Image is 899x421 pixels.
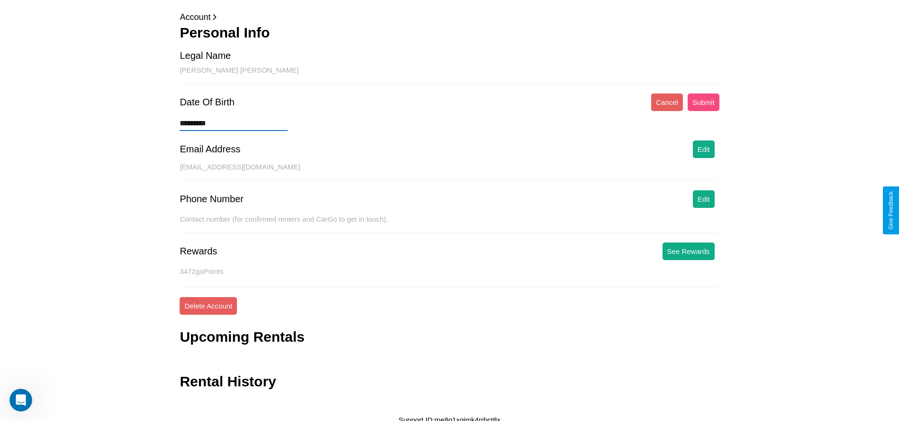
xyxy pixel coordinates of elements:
[180,374,276,390] h3: Rental History
[180,97,235,108] div: Date Of Birth
[693,190,715,208] button: Edit
[180,50,231,61] div: Legal Name
[9,389,32,412] iframe: Intercom live chat
[180,25,719,41] h3: Personal Info
[180,246,217,257] div: Rewards
[688,94,719,111] button: Submit
[180,144,240,155] div: Email Address
[180,265,719,278] p: 3472 goPoints
[651,94,683,111] button: Cancel
[693,140,715,158] button: Edit
[180,194,244,205] div: Phone Number
[180,163,719,181] div: [EMAIL_ADDRESS][DOMAIN_NAME]
[888,191,894,230] div: Give Feedback
[180,215,719,233] div: Contact number (for confirmed renters and CarGo to get in touch).
[180,66,719,84] div: [PERSON_NAME] [PERSON_NAME]
[180,329,304,345] h3: Upcoming Rentals
[663,243,715,260] button: See Rewards
[180,9,719,25] p: Account
[180,297,237,315] button: Delete Account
